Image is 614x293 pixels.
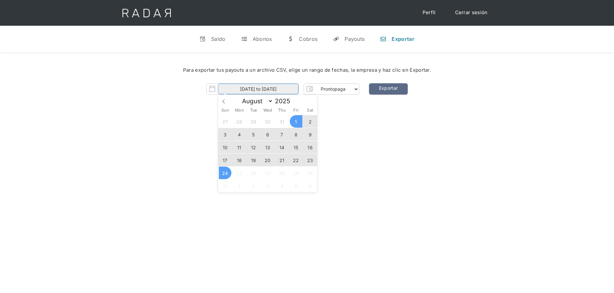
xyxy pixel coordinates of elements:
[276,128,288,141] span: August 7, 2025
[219,154,231,166] span: August 17, 2025
[239,97,273,105] select: Month
[253,36,272,42] div: Abonos
[276,141,288,153] span: August 14, 2025
[261,154,274,166] span: August 20, 2025
[290,154,302,166] span: August 22, 2025
[219,179,231,192] span: August 31, 2025
[261,128,274,141] span: August 6, 2025
[247,141,260,153] span: August 12, 2025
[219,141,231,153] span: August 10, 2025
[304,167,317,179] span: August 30, 2025
[218,108,232,113] span: Sun
[290,115,302,128] span: August 1, 2025
[219,128,231,141] span: August 3, 2025
[304,115,317,128] span: August 2, 2025
[304,141,317,153] span: August 16, 2025
[290,141,302,153] span: August 15, 2025
[276,167,288,179] span: August 28, 2025
[304,154,317,166] span: August 23, 2025
[333,36,339,42] div: y
[416,6,442,19] a: Perfil
[273,97,296,105] input: Year
[276,154,288,166] span: August 21, 2025
[246,108,260,113] span: Tue
[369,83,408,95] a: Exportar
[304,179,317,192] span: September 6, 2025
[19,67,595,74] div: Para exportar tus payouts a un archivo CSV, elige un rango de fechas, la empresa y haz clic en Ex...
[233,179,246,192] span: September 1, 2025
[276,115,288,128] span: July 31, 2025
[233,128,246,141] span: August 4, 2025
[260,108,275,113] span: Wed
[247,167,260,179] span: August 26, 2025
[233,154,246,166] span: August 18, 2025
[380,36,386,42] div: n
[233,141,246,153] span: August 11, 2025
[206,83,359,95] form: Form
[219,167,231,179] span: August 24, 2025
[345,36,365,42] div: Payouts
[261,167,274,179] span: August 27, 2025
[232,108,246,113] span: Mon
[261,179,274,192] span: September 3, 2025
[233,167,246,179] span: August 25, 2025
[287,36,294,42] div: w
[290,167,302,179] span: August 29, 2025
[261,141,274,153] span: August 13, 2025
[449,6,494,19] a: Cerrar sesión
[290,128,302,141] span: August 8, 2025
[247,179,260,192] span: September 2, 2025
[289,108,303,113] span: Fri
[261,115,274,128] span: July 30, 2025
[275,108,289,113] span: Thu
[219,115,231,128] span: July 27, 2025
[304,128,317,141] span: August 9, 2025
[247,115,260,128] span: July 29, 2025
[211,36,226,42] div: Saldo
[303,108,317,113] span: Sat
[276,179,288,192] span: September 4, 2025
[241,36,248,42] div: t
[247,128,260,141] span: August 5, 2025
[200,36,206,42] div: v
[290,179,302,192] span: September 5, 2025
[392,36,414,42] div: Exportar
[299,36,317,42] div: Cobros
[233,115,246,128] span: July 28, 2025
[247,154,260,166] span: August 19, 2025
